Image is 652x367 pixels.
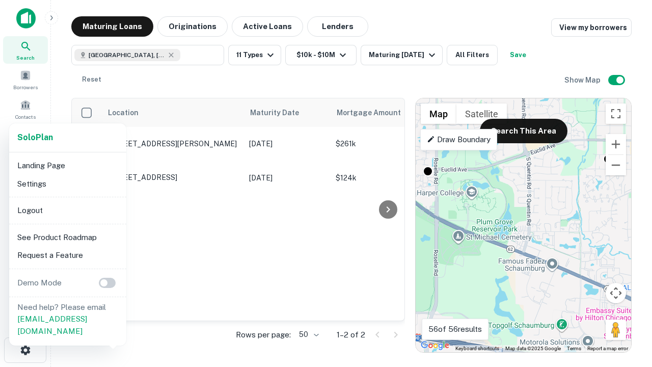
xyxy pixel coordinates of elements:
[17,132,53,144] a: SoloPlan
[13,277,66,289] p: Demo Mode
[17,133,53,142] strong: Solo Plan
[17,301,118,337] p: Need help? Please email
[601,253,652,302] iframe: Chat Widget
[13,175,122,193] li: Settings
[13,228,122,247] li: See Product Roadmap
[13,246,122,265] li: Request a Feature
[13,156,122,175] li: Landing Page
[13,201,122,220] li: Logout
[17,314,87,335] a: [EMAIL_ADDRESS][DOMAIN_NAME]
